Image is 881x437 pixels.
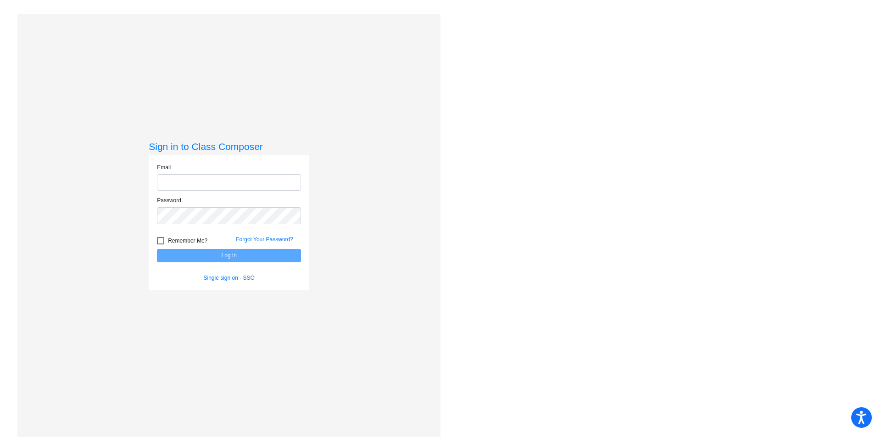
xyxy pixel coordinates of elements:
[204,275,255,281] a: Single sign on - SSO
[157,196,181,205] label: Password
[157,163,171,171] label: Email
[236,236,293,243] a: Forgot Your Password?
[168,235,207,246] span: Remember Me?
[157,249,301,262] button: Log In
[149,141,309,152] h3: Sign in to Class Composer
